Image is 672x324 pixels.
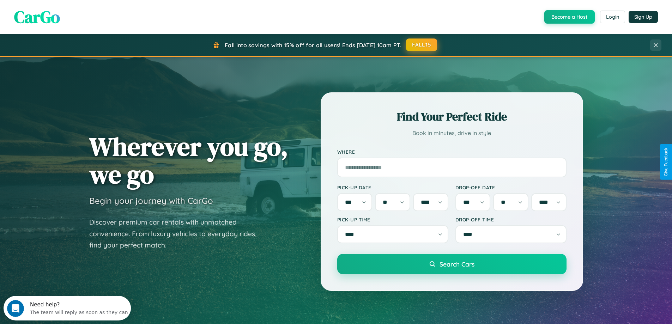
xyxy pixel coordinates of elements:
[455,184,567,190] label: Drop-off Date
[337,254,567,274] button: Search Cars
[406,38,437,51] button: FALL15
[455,216,567,222] label: Drop-off Time
[337,149,567,155] label: Where
[14,5,60,29] span: CarGo
[7,300,24,317] iframe: Intercom live chat
[3,3,131,22] div: Open Intercom Messenger
[664,148,668,176] div: Give Feedback
[629,11,658,23] button: Sign Up
[89,216,266,251] p: Discover premium car rentals with unmatched convenience. From luxury vehicles to everyday rides, ...
[89,133,288,188] h1: Wherever you go, we go
[440,260,474,268] span: Search Cars
[337,216,448,222] label: Pick-up Time
[26,6,125,12] div: Need help?
[544,10,595,24] button: Become a Host
[26,12,125,19] div: The team will reply as soon as they can
[337,184,448,190] label: Pick-up Date
[337,109,567,124] h2: Find Your Perfect Ride
[600,11,625,23] button: Login
[337,128,567,138] p: Book in minutes, drive in style
[89,195,213,206] h3: Begin your journey with CarGo
[225,42,401,49] span: Fall into savings with 15% off for all users! Ends [DATE] 10am PT.
[4,296,131,320] iframe: Intercom live chat discovery launcher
